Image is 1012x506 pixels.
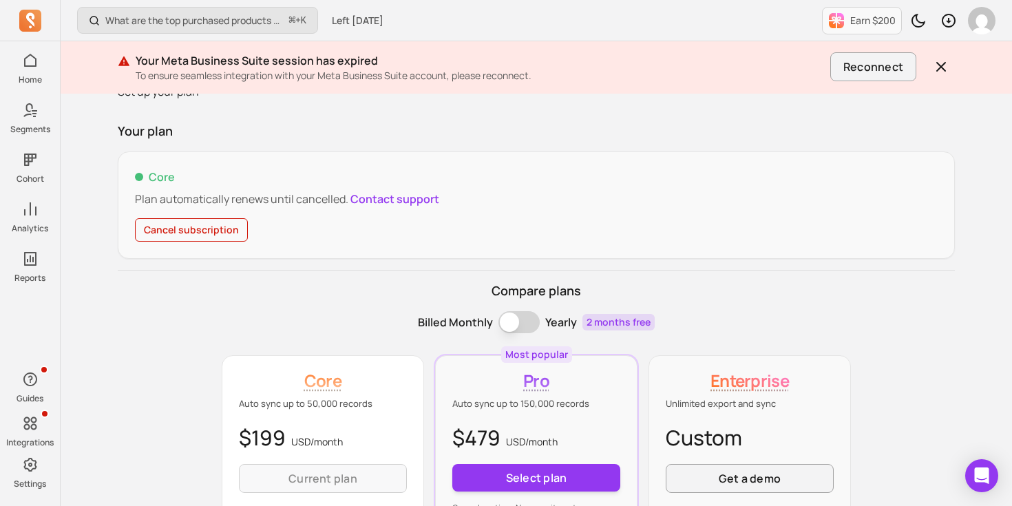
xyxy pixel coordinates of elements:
p: Unlimited export and sync [666,397,834,411]
p: What are the top purchased products after sending a campaign? [105,14,284,28]
p: To ensure seamless integration with your Meta Business Suite account, please reconnect. [136,69,825,83]
p: Most popular [505,348,568,361]
p: Core [239,370,407,392]
button: Select plan [452,464,620,492]
span: + [289,13,306,28]
p: Segments [10,124,50,135]
button: Guides [15,366,45,407]
p: Plan automatically renews until cancelled. [135,191,938,207]
p: Pro [452,370,620,392]
button: Left [DATE] [324,8,392,33]
p: Custom [666,422,834,453]
p: Auto sync up to 50,000 records [239,397,407,411]
p: Compare plans [118,282,955,300]
p: Billed Monthly [418,314,493,330]
button: Current plan [239,464,407,493]
p: Settings [14,478,46,489]
button: Toggle dark mode [905,7,932,34]
p: Your Meta Business Suite session has expired [136,52,825,69]
kbd: K [301,15,306,26]
p: 2 months free [582,314,655,330]
button: What are the top purchased products after sending a campaign?⌘+K [77,7,318,34]
p: Home [19,74,42,85]
button: Contact support [350,191,439,207]
p: Analytics [12,223,48,234]
p: Auto sync up to 150,000 records [452,397,620,411]
p: Integrations [6,437,54,448]
p: Reports [14,273,45,284]
button: Cancel subscription [135,218,248,242]
p: $479 [452,422,620,453]
p: Cohort [17,173,44,185]
span: Left [DATE] [332,14,383,28]
div: Open Intercom Messenger [965,459,998,492]
p: Earn $200 [850,14,896,28]
p: Guides [17,393,43,404]
p: $199 [239,422,407,453]
button: Reconnect [830,52,916,81]
button: Earn $200 [822,7,902,34]
img: avatar [968,7,995,34]
kbd: ⌘ [288,12,296,30]
span: USD/ month [506,435,558,448]
span: USD/ month [291,435,343,448]
p: Core [135,169,938,185]
a: Get a demo [666,464,834,493]
p: Your plan [118,122,955,140]
p: Enterprise [666,370,834,392]
p: Yearly [545,314,577,330]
